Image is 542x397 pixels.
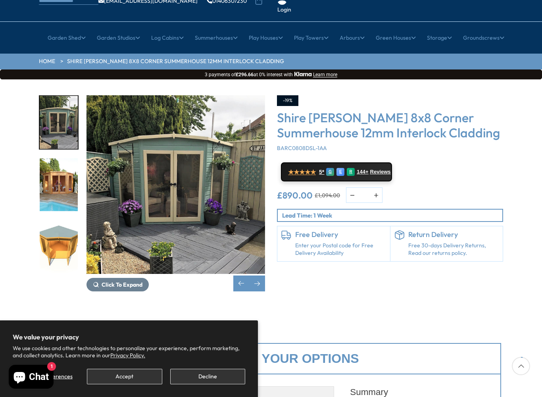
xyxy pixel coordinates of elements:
[277,95,298,106] div: -19%
[86,95,265,291] div: 9 / 14
[282,211,502,220] p: Lead Time: 1 Week
[408,242,499,257] p: Free 30-days Delivery Returns, Read our returns policy.
[39,158,79,212] div: 10 / 14
[249,276,265,291] div: Next slide
[40,96,78,149] img: Barclay8x8_8_1bf0e6e8-d32c-461b-80e7-722ea58caaaa_200x200.jpg
[48,28,86,48] a: Garden Shed
[97,28,140,48] a: Garden Studios
[87,369,162,384] button: Accept
[376,28,416,48] a: Green Houses
[195,28,238,48] a: Summerhouses
[326,168,334,176] div: G
[110,352,145,359] a: Privacy Policy.
[102,281,142,288] span: Click To Expand
[170,369,245,384] button: Decline
[277,6,291,14] a: Login
[39,58,55,66] a: HOME
[288,168,316,176] span: ★★★★★
[13,345,245,359] p: We use cookies and other technologies to personalize your experience, perform marketing, and coll...
[39,95,79,150] div: 9 / 14
[277,110,503,141] h3: Shire [PERSON_NAME] 8x8 Corner Summerhouse 12mm Interlock Cladding
[6,365,56,391] inbox-online-store-chat: Shopify online store chat
[40,158,78,211] img: Barclay8x8_e2b85b8e-7f99-49af-a209-63224fbf45be_200x200.jpg
[86,95,265,274] img: Shire Barclay 8x8 Corner Summerhouse 12mm Interlock Cladding - Best Shed
[13,333,245,341] h2: We value your privacy
[295,242,386,257] a: Enter your Postal code for Free Delivery Availability
[39,220,79,274] div: 11 / 14
[277,191,313,200] ins: £890.00
[315,193,340,198] del: £1,094.00
[86,278,149,291] button: Click To Expand
[295,230,386,239] h6: Free Delivery
[463,28,504,48] a: Groundscrews
[347,168,355,176] div: R
[427,28,452,48] a: Storage
[370,169,391,175] span: Reviews
[40,220,78,273] img: 8x8Barlcay000HIGH_dbd6d7ea-6acd-4a85-9a3b-2be6f2de7094_200x200.jpg
[357,169,368,175] span: 144+
[340,28,365,48] a: Arbours
[336,168,344,176] div: E
[249,28,283,48] a: Play Houses
[408,230,499,239] h6: Return Delivery
[151,28,184,48] a: Log Cabins
[41,343,501,374] div: Customise your options
[233,276,249,291] div: Previous slide
[277,145,327,152] span: BARC0808DSL-1AA
[67,58,284,66] a: Shire [PERSON_NAME] 8x8 Corner Summerhouse 12mm Interlock Cladding
[281,162,392,181] a: ★★★★★ 5* G E R 144+ Reviews
[294,28,329,48] a: Play Towers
